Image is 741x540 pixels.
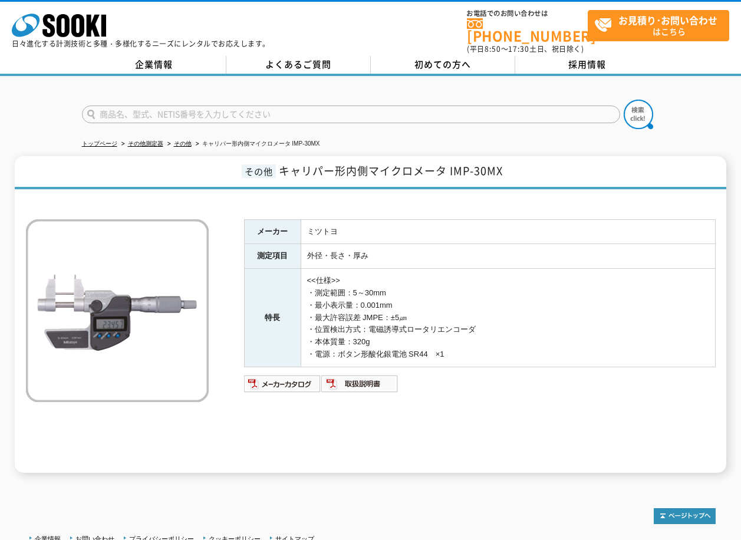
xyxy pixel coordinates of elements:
span: (平日 ～ 土日、祝日除く) [467,44,584,54]
span: 8:50 [485,44,501,54]
img: 取扱説明書 [321,374,399,393]
input: 商品名、型式、NETIS番号を入力してください [82,106,620,123]
img: キャリパー形内側マイクロメータ IMP-30MX [26,219,209,402]
li: キャリパー形内側マイクロメータ IMP-30MX [193,138,320,150]
a: 初めての方へ [371,56,515,74]
img: btn_search.png [624,100,653,129]
span: 初めての方へ [414,58,471,71]
img: トップページへ [654,508,716,524]
a: 取扱説明書 [321,382,399,391]
td: 外径・長さ・厚み [301,244,715,269]
a: メーカーカタログ [244,382,321,391]
span: キャリパー形内側マイクロメータ IMP-30MX [279,163,503,179]
th: 特長 [244,269,301,367]
span: はこちら [594,11,729,40]
td: ミツトヨ [301,219,715,244]
img: メーカーカタログ [244,374,321,393]
th: メーカー [244,219,301,244]
a: 採用情報 [515,56,660,74]
a: その他測定器 [128,140,163,147]
a: 企業情報 [82,56,226,74]
strong: お見積り･お問い合わせ [618,13,717,27]
span: その他 [242,164,276,178]
span: 17:30 [508,44,529,54]
a: その他 [174,140,192,147]
a: トップページ [82,140,117,147]
span: お電話でのお問い合わせは [467,10,588,17]
a: よくあるご質問 [226,56,371,74]
td: <<仕様>> ・測定範囲：5～30mm ・最小表示量：0.001mm ・最大許容誤差 JMPE：±5㎛ ・位置検出方式：電磁誘導式ロータリエンコーダ ・本体質量：320g ・電源：ボタン形酸化銀... [301,269,715,367]
p: 日々進化する計測技術と多種・多様化するニーズにレンタルでお応えします。 [12,40,270,47]
a: [PHONE_NUMBER] [467,18,588,42]
a: お見積り･お問い合わせはこちら [588,10,729,41]
th: 測定項目 [244,244,301,269]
